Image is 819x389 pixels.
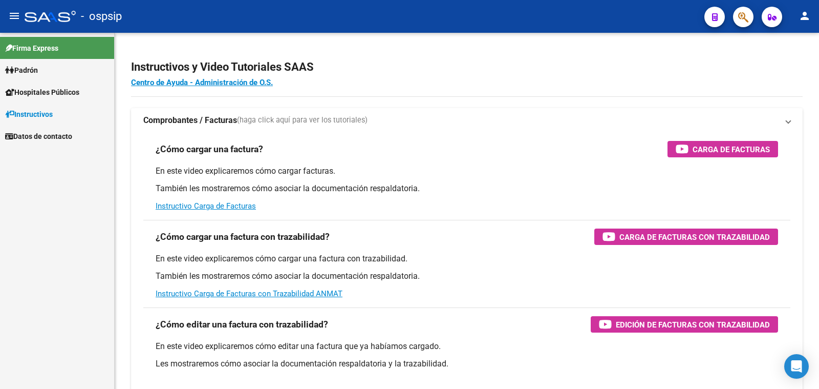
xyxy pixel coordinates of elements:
h3: ¿Cómo editar una factura con trazabilidad? [156,317,328,332]
strong: Comprobantes / Facturas [143,115,237,126]
p: En este video explicaremos cómo cargar una factura con trazabilidad. [156,253,778,264]
span: Datos de contacto [5,131,72,142]
h3: ¿Cómo cargar una factura con trazabilidad? [156,230,330,244]
span: (haga click aquí para ver los tutoriales) [237,115,368,126]
mat-expansion-panel-header: Comprobantes / Facturas(haga click aquí para ver los tutoriales) [131,108,803,133]
h2: Instructivos y Video Tutoriales SAAS [131,57,803,77]
span: Padrón [5,65,38,76]
button: Carga de Facturas con Trazabilidad [594,229,778,245]
a: Centro de Ayuda - Administración de O.S. [131,78,273,87]
p: También les mostraremos cómo asociar la documentación respaldatoria. [156,183,778,194]
button: Edición de Facturas con Trazabilidad [591,316,778,333]
span: Firma Express [5,43,58,54]
a: Instructivo Carga de Facturas con Trazabilidad ANMAT [156,289,342,298]
button: Carga de Facturas [667,141,778,157]
span: - ospsip [81,5,122,28]
span: Hospitales Públicos [5,87,79,98]
p: En este video explicaremos cómo cargar facturas. [156,166,778,177]
mat-icon: person [799,10,811,22]
span: Carga de Facturas con Trazabilidad [619,231,770,243]
h3: ¿Cómo cargar una factura? [156,142,263,156]
p: También les mostraremos cómo asociar la documentación respaldatoria. [156,271,778,282]
span: Edición de Facturas con Trazabilidad [616,318,770,331]
a: Instructivo Carga de Facturas [156,201,256,211]
p: Les mostraremos cómo asociar la documentación respaldatoria y la trazabilidad. [156,358,778,370]
mat-icon: menu [8,10,20,22]
p: En este video explicaremos cómo editar una factura que ya habíamos cargado. [156,341,778,352]
span: Instructivos [5,109,53,120]
div: Open Intercom Messenger [784,354,809,379]
span: Carga de Facturas [693,143,770,156]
